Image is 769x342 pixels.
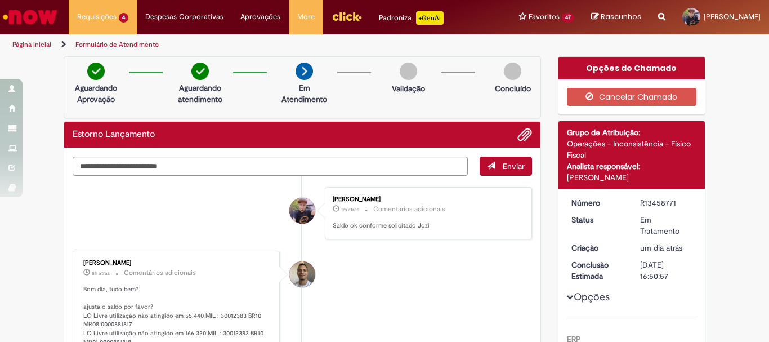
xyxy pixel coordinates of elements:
[562,13,574,23] span: 47
[75,40,159,49] a: Formulário de Atendimento
[87,63,105,80] img: check-circle-green.png
[92,270,110,277] span: 8h atrás
[392,83,425,94] p: Validação
[379,11,444,25] div: Padroniza
[416,11,444,25] p: +GenAi
[640,243,682,253] time: 28/08/2025 15:39:24
[8,34,504,55] ul: Trilhas de página
[558,57,705,79] div: Opções do Chamado
[640,243,682,253] span: um dia atrás
[341,206,359,213] time: 29/08/2025 16:11:30
[567,138,697,161] div: Operações - Inconsistência - Físico Fiscal
[1,6,59,28] img: ServiceNow
[640,242,692,254] div: 28/08/2025 15:39:24
[567,172,697,183] div: [PERSON_NAME]
[567,127,697,138] div: Grupo de Atribuição:
[704,12,761,21] span: [PERSON_NAME]
[601,11,641,22] span: Rascunhos
[563,197,632,208] dt: Número
[640,197,692,208] div: R13458771
[240,11,280,23] span: Aprovações
[567,161,697,172] div: Analista responsável:
[83,260,271,267] div: [PERSON_NAME]
[173,82,227,105] p: Aguardando atendimento
[640,214,692,237] div: Em Tratamento
[69,82,123,105] p: Aguardando Aprovação
[12,40,51,49] a: Página inicial
[333,221,520,230] p: Saldo ok conforme solicitado Jozi
[591,12,641,23] a: Rascunhos
[289,198,315,224] div: Alessandro De Jesus Santos
[73,130,155,140] h2: Estorno Lançamento Histórico de tíquete
[504,63,521,80] img: img-circle-grey.png
[529,11,560,23] span: Favoritos
[297,11,315,23] span: More
[145,11,223,23] span: Despesas Corporativas
[503,161,525,171] span: Enviar
[119,13,128,23] span: 4
[400,63,417,80] img: img-circle-grey.png
[495,83,531,94] p: Concluído
[77,11,117,23] span: Requisições
[517,127,532,142] button: Adicionar anexos
[563,242,632,254] dt: Criação
[296,63,313,80] img: arrow-next.png
[191,63,209,80] img: check-circle-green.png
[373,205,445,214] small: Comentários adicionais
[92,270,110,277] time: 29/08/2025 08:37:02
[332,8,362,25] img: click_logo_yellow_360x200.png
[480,157,532,176] button: Enviar
[563,214,632,225] dt: Status
[289,261,315,287] div: Joziano De Jesus Oliveira
[341,206,359,213] span: 1m atrás
[73,157,468,176] textarea: Digite sua mensagem aqui...
[124,268,196,278] small: Comentários adicionais
[277,82,332,105] p: Em Atendimento
[640,259,692,282] div: [DATE] 16:50:57
[333,196,520,203] div: [PERSON_NAME]
[563,259,632,282] dt: Conclusão Estimada
[567,88,697,106] button: Cancelar Chamado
